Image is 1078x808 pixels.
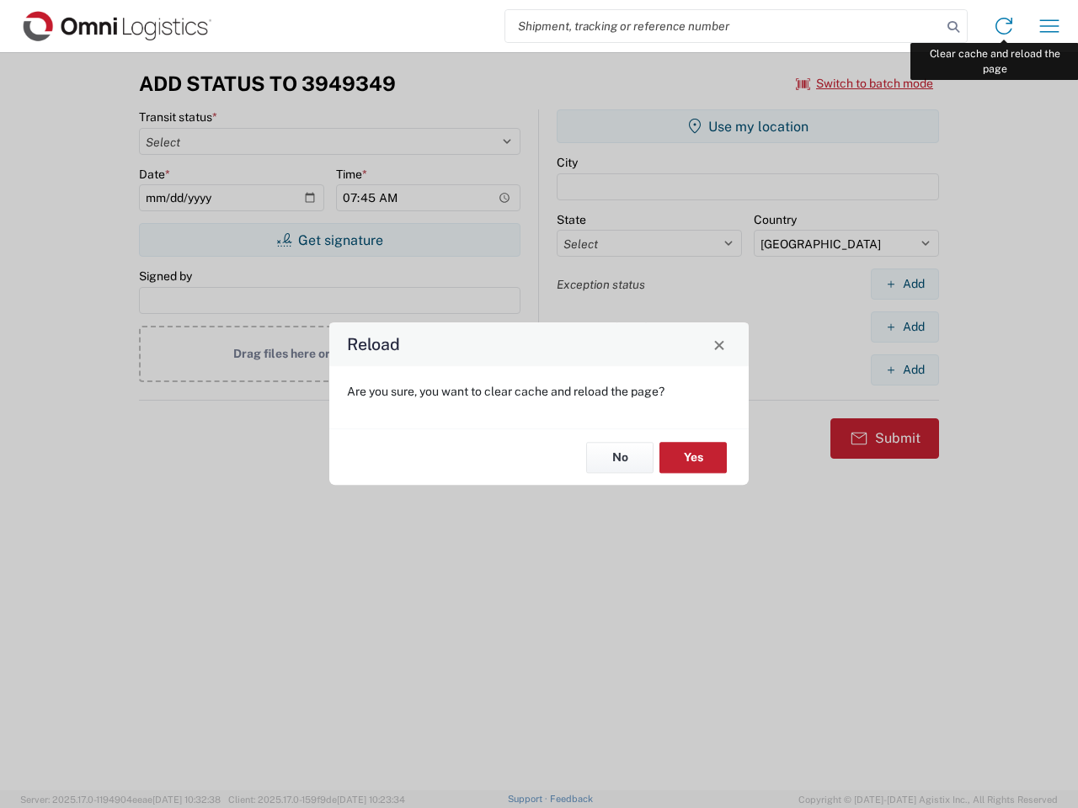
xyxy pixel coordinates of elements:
button: Close [707,332,731,356]
button: No [586,442,654,473]
input: Shipment, tracking or reference number [505,10,942,42]
button: Yes [659,442,727,473]
h4: Reload [347,332,400,357]
p: Are you sure, you want to clear cache and reload the page? [347,384,731,399]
